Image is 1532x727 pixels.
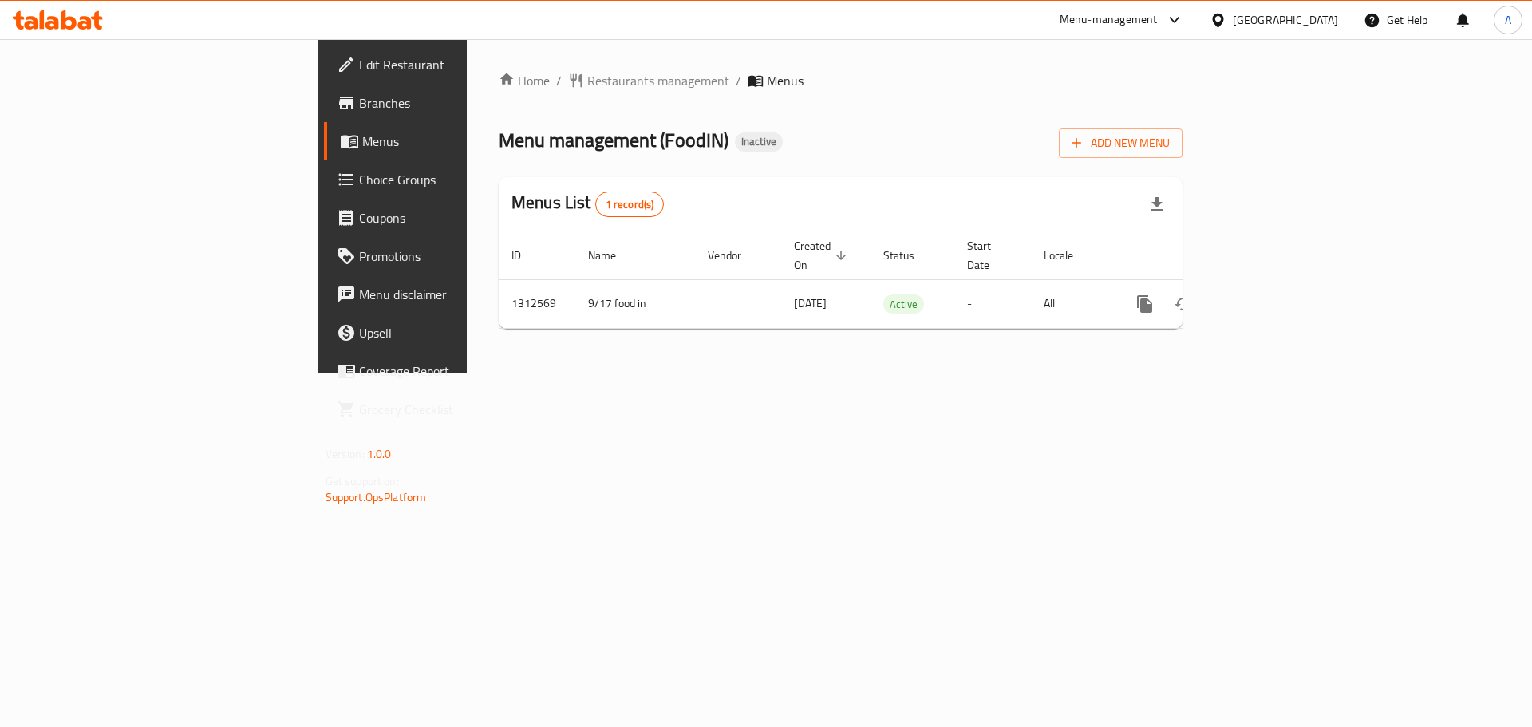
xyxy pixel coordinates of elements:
[736,71,741,90] li: /
[511,191,664,217] h2: Menus List
[575,279,695,328] td: 9/17 food in
[326,471,399,492] span: Get support on:
[735,132,783,152] div: Inactive
[794,236,851,275] span: Created On
[595,192,665,217] div: Total records count
[324,84,574,122] a: Branches
[324,314,574,352] a: Upsell
[1505,11,1511,29] span: A
[735,135,783,148] span: Inactive
[359,323,561,342] span: Upsell
[568,71,729,90] a: Restaurants management
[359,208,561,227] span: Coupons
[511,246,542,265] span: ID
[499,71,1183,90] nav: breadcrumb
[326,487,427,508] a: Support.OpsPlatform
[499,122,728,158] span: Menu management ( FoodIN )
[359,55,561,74] span: Edit Restaurant
[324,275,574,314] a: Menu disclaimer
[1044,246,1094,265] span: Locale
[324,122,574,160] a: Menus
[359,285,561,304] span: Menu disclaimer
[1233,11,1338,29] div: [GEOGRAPHIC_DATA]
[708,246,762,265] span: Vendor
[324,45,574,84] a: Edit Restaurant
[326,444,365,464] span: Version:
[324,199,574,237] a: Coupons
[1126,285,1164,323] button: more
[324,390,574,429] a: Grocery Checklist
[883,294,924,314] div: Active
[596,197,664,212] span: 1 record(s)
[324,352,574,390] a: Coverage Report
[767,71,804,90] span: Menus
[1031,279,1113,328] td: All
[883,246,935,265] span: Status
[883,295,924,314] span: Active
[359,93,561,113] span: Branches
[588,246,637,265] span: Name
[1059,128,1183,158] button: Add New Menu
[359,170,561,189] span: Choice Groups
[587,71,729,90] span: Restaurants management
[359,247,561,266] span: Promotions
[324,160,574,199] a: Choice Groups
[1072,133,1170,153] span: Add New Menu
[367,444,392,464] span: 1.0.0
[359,400,561,419] span: Grocery Checklist
[499,231,1292,329] table: enhanced table
[1138,185,1176,223] div: Export file
[1164,285,1202,323] button: Change Status
[362,132,561,151] span: Menus
[954,279,1031,328] td: -
[967,236,1012,275] span: Start Date
[359,362,561,381] span: Coverage Report
[1113,231,1292,280] th: Actions
[1060,10,1158,30] div: Menu-management
[794,293,827,314] span: [DATE]
[324,237,574,275] a: Promotions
